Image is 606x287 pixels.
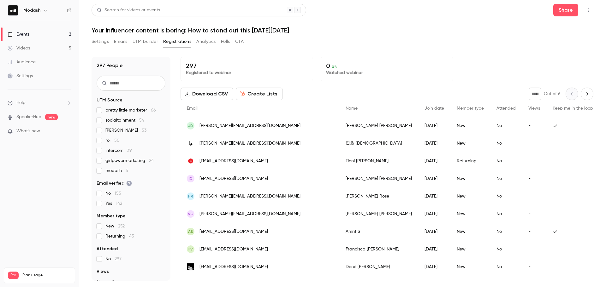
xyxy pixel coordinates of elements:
[8,73,33,79] div: Settings
[45,114,58,120] span: new
[339,152,418,170] div: Eleni [PERSON_NAME]
[187,139,194,148] img: indentcorp.com
[97,97,122,103] span: UTM Source
[181,88,233,100] button: Download CSV
[105,158,154,164] span: girlpowermarketing
[522,187,546,205] div: -
[522,205,546,223] div: -
[199,246,268,253] span: [EMAIL_ADDRESS][DOMAIN_NAME]
[326,70,448,76] p: Watched webinar
[332,65,337,69] span: 0 %
[339,170,418,187] div: [PERSON_NAME] [PERSON_NAME]
[199,175,268,182] span: [EMAIL_ADDRESS][DOMAIN_NAME]
[490,223,522,240] div: No
[118,224,125,228] span: 252
[418,152,450,170] div: [DATE]
[490,258,522,276] div: No
[97,278,165,285] p: No results
[151,108,156,112] span: 66
[490,170,522,187] div: No
[105,200,122,207] span: Yes
[339,187,418,205] div: [PERSON_NAME] Rose
[188,193,193,199] span: HR
[105,117,144,123] span: socialtainment
[92,26,593,34] h1: Your influencer content is boring: How to stand out this [DATE][DATE]
[199,123,300,129] span: [PERSON_NAME][EMAIL_ADDRESS][DOMAIN_NAME]
[450,258,490,276] div: New
[418,117,450,135] div: [DATE]
[139,118,144,123] span: 54
[105,137,120,144] span: roi
[457,106,484,111] span: Member type
[97,7,160,14] div: Search for videos or events
[105,223,125,229] span: New
[236,88,283,100] button: Create Lists
[339,223,418,240] div: Amrit S
[418,187,450,205] div: [DATE]
[490,240,522,258] div: No
[97,213,126,219] span: Member type
[450,152,490,170] div: Returning
[522,170,546,187] div: -
[450,117,490,135] div: New
[92,37,109,47] button: Settings
[188,229,193,234] span: AS
[326,62,448,70] p: 0
[339,240,418,258] div: Francisca [PERSON_NAME]
[187,106,198,111] span: Email
[581,88,593,100] button: Next page
[339,135,418,152] div: 필호 [DEMOGRAPHIC_DATA]
[105,147,132,154] span: intercom
[16,128,40,135] span: What's new
[8,100,71,106] li: help-dropdown-opener
[522,152,546,170] div: -
[163,37,191,47] button: Registrations
[8,45,30,51] div: Videos
[199,264,268,270] span: [EMAIL_ADDRESS][DOMAIN_NAME]
[418,240,450,258] div: [DATE]
[8,5,18,15] img: Modash
[496,106,516,111] span: Attended
[339,258,418,276] div: Dené [PERSON_NAME]
[126,169,128,173] span: 5
[490,135,522,152] div: No
[425,106,444,111] span: Join date
[149,158,154,163] span: 24
[199,193,300,200] span: [PERSON_NAME][EMAIL_ADDRESS][DOMAIN_NAME]
[339,117,418,135] div: [PERSON_NAME] [PERSON_NAME]
[105,107,156,113] span: pretty little marketer
[188,123,193,129] span: JD
[127,148,132,153] span: 39
[450,187,490,205] div: New
[196,37,216,47] button: Analytics
[22,273,71,278] span: Plan usage
[450,170,490,187] div: New
[418,258,450,276] div: [DATE]
[522,117,546,135] div: -
[490,117,522,135] div: No
[105,256,122,262] span: No
[105,168,128,174] span: modash
[490,152,522,170] div: No
[235,37,244,47] button: CTA
[129,234,134,238] span: 45
[339,205,418,223] div: [PERSON_NAME] [PERSON_NAME]
[346,106,358,111] span: Name
[522,135,546,152] div: -
[115,191,121,196] span: 155
[187,157,194,165] img: modash.io
[8,31,29,37] div: Events
[450,135,490,152] div: New
[105,233,134,239] span: Returning
[418,170,450,187] div: [DATE]
[97,246,118,252] span: Attended
[16,114,41,120] a: SpeakerHub
[490,205,522,223] div: No
[8,59,36,65] div: Audience
[544,91,561,97] p: Out of 6
[522,240,546,258] div: -
[97,268,109,275] span: Views
[450,223,490,240] div: New
[97,62,123,69] h1: 297 People
[105,127,146,134] span: [PERSON_NAME]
